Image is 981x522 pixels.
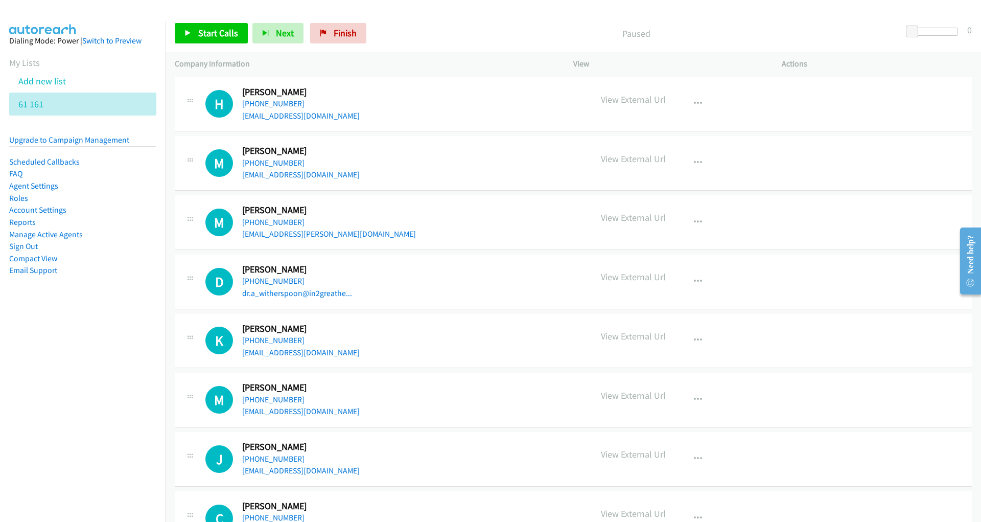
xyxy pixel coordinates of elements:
p: View External Url [601,329,666,343]
a: Switch to Preview [82,36,142,46]
a: [EMAIL_ADDRESS][DOMAIN_NAME] [242,170,360,179]
h2: [PERSON_NAME] [242,382,359,394]
a: [PHONE_NUMBER] [242,217,305,227]
a: Compact View [9,254,57,263]
h2: [PERSON_NAME] [242,264,359,276]
h1: K [205,327,233,354]
div: The call is yet to be attempted [205,445,233,473]
span: Start Calls [198,27,238,39]
a: Agent Settings [9,181,58,191]
a: Reports [9,217,36,227]
button: Next [252,23,303,43]
p: View External Url [601,270,666,284]
p: Company Information [175,58,555,70]
a: [PHONE_NUMBER] [242,395,305,404]
p: View External Url [601,447,666,461]
a: [EMAIL_ADDRESS][DOMAIN_NAME] [242,406,360,416]
p: View External Url [601,211,666,224]
h2: [PERSON_NAME] [242,323,359,335]
a: Add new list [18,75,66,87]
h1: J [205,445,233,473]
p: View [573,58,763,70]
a: [PHONE_NUMBER] [242,454,305,464]
a: My Lists [9,57,40,69]
h2: [PERSON_NAME] [242,501,359,512]
a: Sign Out [9,241,38,251]
a: Scheduled Callbacks [9,157,80,167]
a: [PHONE_NUMBER] [242,158,305,168]
p: Actions [782,58,972,70]
h1: H [205,90,233,118]
p: Paused [380,27,893,40]
a: Account Settings [9,205,66,215]
a: [EMAIL_ADDRESS][DOMAIN_NAME] [242,348,360,357]
div: The call is yet to be attempted [205,90,233,118]
a: [PHONE_NUMBER] [242,276,305,286]
a: FAQ [9,169,22,178]
a: [PHONE_NUMBER] [242,335,305,345]
a: Roles [9,193,28,203]
h1: D [205,268,233,296]
a: Start Calls [175,23,248,43]
p: View External Url [601,152,666,166]
h1: M [205,149,233,177]
span: Finish [334,27,357,39]
a: Manage Active Agents [9,230,83,239]
div: The call is yet to be attempted [205,327,233,354]
a: 61 161 [18,98,43,110]
iframe: Resource Center [952,220,981,302]
div: Dialing Mode: Power | [9,35,156,47]
div: The call is yet to be attempted [205,149,233,177]
a: [EMAIL_ADDRESS][DOMAIN_NAME] [242,466,360,475]
a: Upgrade to Campaign Management [9,135,129,145]
a: [PHONE_NUMBER] [242,99,305,108]
a: dr.a_witherspoon@in2greathe... [242,288,352,298]
a: Finish [310,23,366,43]
a: [EMAIL_ADDRESS][PERSON_NAME][DOMAIN_NAME] [242,229,416,239]
a: Email Support [9,265,57,275]
a: [EMAIL_ADDRESS][DOMAIN_NAME] [242,111,360,121]
p: View External Url [601,507,666,520]
div: The call is yet to be attempted [205,268,233,296]
h1: M [205,386,233,414]
h2: [PERSON_NAME] [242,86,359,98]
h2: [PERSON_NAME] [242,205,359,216]
div: 0 [967,23,972,37]
h1: M [205,209,233,236]
p: View External Url [601,389,666,402]
p: View External Url [601,93,666,106]
div: Delay between calls (in seconds) [911,28,958,36]
div: The call is yet to be attempted [205,386,233,414]
div: The call is yet to be attempted [205,209,233,236]
h2: [PERSON_NAME] [242,441,359,453]
h2: [PERSON_NAME] [242,145,359,157]
span: Next [276,27,294,39]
